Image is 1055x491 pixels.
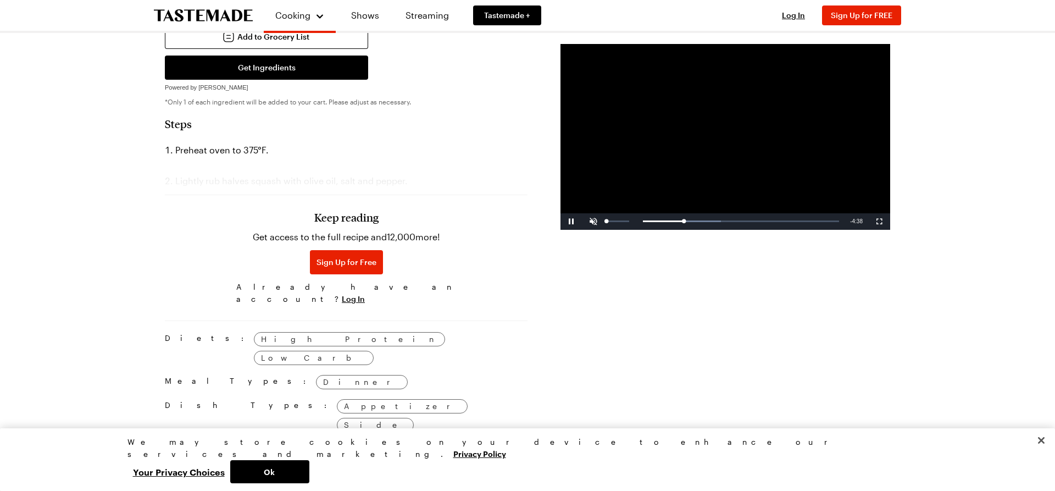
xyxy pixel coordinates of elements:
[254,351,374,365] a: Low Carb
[230,460,309,483] button: Ok
[310,250,383,274] button: Sign Up for Free
[275,10,310,20] span: Cooking
[261,333,438,345] span: High Protein
[1029,428,1053,453] button: Close
[261,352,367,364] span: Low Carb
[236,281,456,305] span: Already have an account?
[165,141,527,159] li: Preheat oven to 375°F.
[782,10,805,20] span: Log In
[453,448,506,459] a: More information about your privacy, opens in a new tab
[165,56,368,80] button: Get Ingredients
[560,44,890,230] video-js: Video Player
[253,230,440,244] p: Get access to the full recipe and 12,000 more!
[337,418,414,432] a: Side
[275,4,325,26] button: Cooking
[165,81,248,91] a: Powered by [PERSON_NAME]
[165,97,527,106] p: *Only 1 of each ingredient will be added to your cart. Please adjust as necessary.
[831,10,892,20] span: Sign Up for FREE
[316,257,376,268] span: Sign Up for Free
[582,213,604,230] button: Unmute
[254,332,445,346] a: High Protein
[560,213,582,230] button: Pause
[344,400,460,412] span: Appetizer
[314,211,379,224] h3: Keep reading
[344,419,407,431] span: Side
[850,218,852,224] span: -
[237,31,309,42] span: Add to Grocery List
[165,375,312,389] span: Meal Types:
[165,84,248,91] span: Powered by [PERSON_NAME]
[852,218,863,224] span: 4:38
[165,25,368,49] button: Add to Grocery List
[473,5,541,25] a: Tastemade +
[342,294,365,305] button: Log In
[127,436,919,460] div: We may store cookies on your device to enhance our services and marketing.
[316,375,408,389] a: Dinner
[868,213,890,230] button: Fullscreen
[127,460,230,483] button: Your Privacy Choices
[643,220,839,222] div: Progress Bar
[323,376,401,388] span: Dinner
[822,5,901,25] button: Sign Up for FREE
[127,436,919,483] div: Privacy
[154,9,253,22] a: To Tastemade Home Page
[771,10,815,21] button: Log In
[337,399,468,413] a: Appetizer
[165,399,332,432] span: Dish Types:
[165,332,249,365] span: Diets:
[484,10,530,21] span: Tastemade +
[607,220,629,222] div: Volume Level
[165,117,527,130] h2: Steps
